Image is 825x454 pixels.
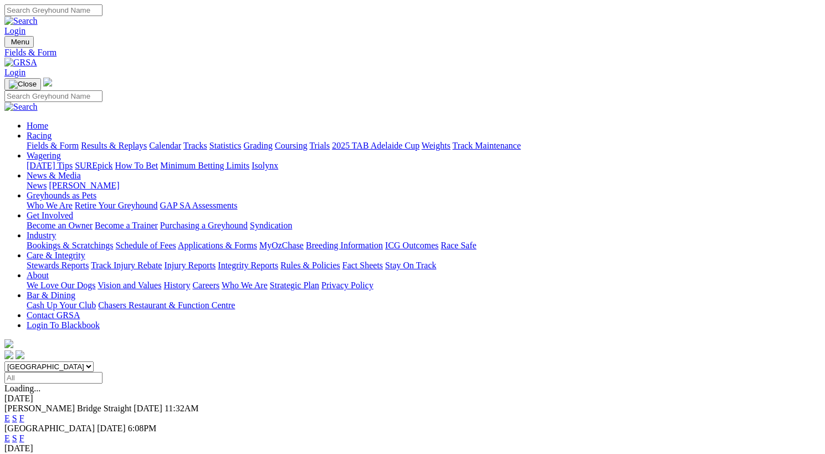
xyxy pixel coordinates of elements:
a: F [19,414,24,423]
a: News & Media [27,171,81,180]
a: GAP SA Assessments [160,201,238,210]
a: Fields & Form [4,48,821,58]
a: History [163,280,190,290]
a: Purchasing a Greyhound [160,221,248,230]
a: We Love Our Dogs [27,280,95,290]
a: SUREpick [75,161,112,170]
a: Race Safe [440,241,476,250]
div: Greyhounds as Pets [27,201,821,211]
a: MyOzChase [259,241,304,250]
a: Care & Integrity [27,251,85,260]
a: Racing [27,131,52,140]
span: Menu [11,38,29,46]
a: Bookings & Scratchings [27,241,113,250]
a: Wagering [27,151,61,160]
a: Statistics [209,141,242,150]
a: Login To Blackbook [27,320,100,330]
a: Integrity Reports [218,261,278,270]
div: Industry [27,241,821,251]
a: S [12,433,17,443]
a: F [19,433,24,443]
a: Industry [27,231,56,240]
div: Care & Integrity [27,261,821,271]
a: Cash Up Your Club [27,300,96,310]
img: twitter.svg [16,350,24,359]
div: Bar & Dining [27,300,821,310]
a: Breeding Information [306,241,383,250]
a: ICG Outcomes [385,241,438,250]
a: Strategic Plan [270,280,319,290]
a: E [4,433,10,443]
a: Home [27,121,48,130]
a: Isolynx [252,161,278,170]
input: Search [4,90,103,102]
a: Schedule of Fees [115,241,176,250]
a: Contact GRSA [27,310,80,320]
a: Stay On Track [385,261,436,270]
span: [DATE] [97,424,126,433]
a: [PERSON_NAME] [49,181,119,190]
span: [GEOGRAPHIC_DATA] [4,424,95,433]
span: [DATE] [134,404,162,413]
div: News & Media [27,181,821,191]
a: Login [4,68,25,77]
span: 6:08PM [128,424,157,433]
a: Who We Are [27,201,73,210]
img: Search [4,102,38,112]
a: Trials [309,141,330,150]
a: Careers [192,280,219,290]
a: Get Involved [27,211,73,220]
a: Tracks [183,141,207,150]
a: Bar & Dining [27,290,75,300]
a: Privacy Policy [321,280,373,290]
a: E [4,414,10,423]
a: Fact Sheets [342,261,383,270]
a: Become an Owner [27,221,93,230]
a: Syndication [250,221,292,230]
a: Stewards Reports [27,261,89,270]
div: [DATE] [4,443,821,453]
img: facebook.svg [4,350,13,359]
a: Weights [422,141,450,150]
a: Track Injury Rebate [91,261,162,270]
a: News [27,181,47,190]
div: About [27,280,821,290]
a: Injury Reports [164,261,216,270]
a: [DATE] Tips [27,161,73,170]
a: About [27,271,49,280]
img: Search [4,16,38,26]
img: logo-grsa-white.png [43,78,52,86]
a: Chasers Restaurant & Function Centre [98,300,235,310]
a: Grading [244,141,273,150]
div: Get Involved [27,221,821,231]
span: 11:32AM [165,404,199,413]
a: Track Maintenance [453,141,521,150]
span: [PERSON_NAME] Bridge Straight [4,404,131,413]
div: [DATE] [4,394,821,404]
span: Loading... [4,384,40,393]
a: Calendar [149,141,181,150]
a: Who We Are [222,280,268,290]
input: Select date [4,372,103,384]
a: How To Bet [115,161,158,170]
a: Coursing [275,141,308,150]
a: Vision and Values [98,280,161,290]
img: Close [9,80,37,89]
a: Login [4,26,25,35]
a: Fields & Form [27,141,79,150]
a: Greyhounds as Pets [27,191,96,200]
img: logo-grsa-white.png [4,339,13,348]
a: S [12,414,17,423]
div: Wagering [27,161,821,171]
a: Rules & Policies [280,261,340,270]
a: Retire Your Greyhound [75,201,158,210]
div: Racing [27,141,821,151]
button: Toggle navigation [4,36,34,48]
a: 2025 TAB Adelaide Cup [332,141,419,150]
img: GRSA [4,58,37,68]
button: Toggle navigation [4,78,41,90]
a: Minimum Betting Limits [160,161,249,170]
a: Become a Trainer [95,221,158,230]
a: Results & Replays [81,141,147,150]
